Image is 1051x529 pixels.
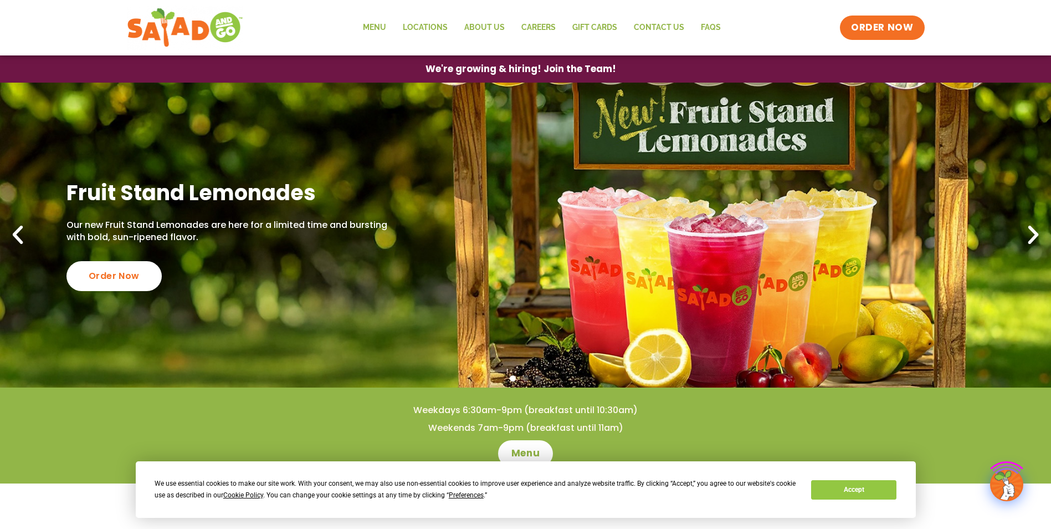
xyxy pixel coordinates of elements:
div: Cookie Consent Prompt [136,461,916,518]
span: We're growing & hiring! Join the Team! [425,64,616,74]
h4: Weekdays 6:30am-9pm (breakfast until 10:30am) [22,404,1029,416]
a: FAQs [693,15,729,40]
a: About Us [456,15,513,40]
a: Careers [513,15,564,40]
button: Accept [811,480,896,500]
h4: Weekends 7am-9pm (breakfast until 11am) [22,422,1029,434]
span: Go to slide 2 [522,375,529,382]
div: Order Now [66,261,162,291]
div: Previous slide [6,223,30,247]
a: Menu [355,15,394,40]
span: Go to slide 1 [510,375,516,382]
img: new-SAG-logo-768×292 [127,6,244,50]
span: Go to slide 3 [535,375,541,382]
p: Our new Fruit Stand Lemonades are here for a limited time and bursting with bold, sun-ripened fla... [66,219,391,244]
a: Contact Us [626,15,693,40]
div: Next slide [1021,223,1045,247]
nav: Menu [355,15,729,40]
span: Menu [511,447,540,460]
a: We're growing & hiring! Join the Team! [409,56,633,82]
span: Cookie Policy [223,491,263,499]
span: Preferences [449,491,484,499]
h2: Fruit Stand Lemonades [66,179,391,206]
a: GIFT CARDS [564,15,626,40]
div: We use essential cookies to make our site work. With your consent, we may also use non-essential ... [155,478,798,501]
a: Menu [498,440,553,467]
a: ORDER NOW [840,16,924,40]
span: ORDER NOW [851,21,913,34]
a: Locations [394,15,456,40]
